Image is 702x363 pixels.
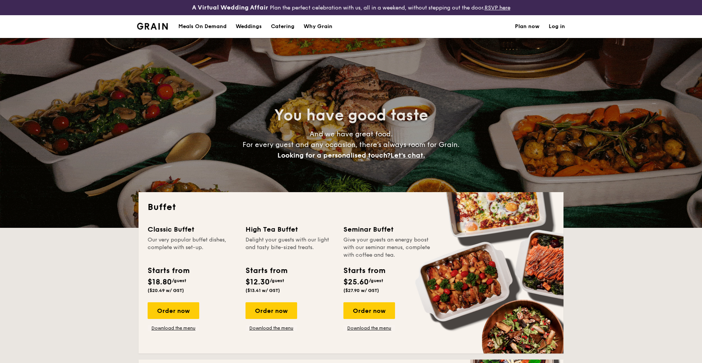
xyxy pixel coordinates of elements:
[246,288,280,293] span: ($13.41 w/ GST)
[192,3,268,12] h4: A Virtual Wedding Affair
[343,325,395,331] a: Download the menu
[137,23,168,30] a: Logotype
[246,302,297,319] div: Order now
[246,278,270,287] span: $12.30
[148,224,236,235] div: Classic Buffet
[369,278,383,283] span: /guest
[174,15,231,38] a: Meals On Demand
[246,224,334,235] div: High Tea Buffet
[132,3,570,12] div: Plan the perfect celebration with us, all in a weekend, without stepping out the door.
[266,15,299,38] a: Catering
[246,236,334,259] div: Delight your guests with our light and tasty bite-sized treats.
[343,224,432,235] div: Seminar Buffet
[271,15,294,38] h1: Catering
[148,288,184,293] span: ($20.49 w/ GST)
[343,236,432,259] div: Give your guests an energy boost with our seminar menus, complete with coffee and tea.
[148,265,189,276] div: Starts from
[137,23,168,30] img: Grain
[343,278,369,287] span: $25.60
[277,151,390,159] span: Looking for a personalised touch?
[390,151,425,159] span: Let's chat.
[485,5,510,11] a: RSVP here
[343,265,385,276] div: Starts from
[549,15,565,38] a: Log in
[270,278,284,283] span: /guest
[231,15,266,38] a: Weddings
[148,325,199,331] a: Download the menu
[172,278,186,283] span: /guest
[299,15,337,38] a: Why Grain
[304,15,332,38] div: Why Grain
[178,15,227,38] div: Meals On Demand
[148,278,172,287] span: $18.80
[148,201,554,213] h2: Buffet
[343,288,379,293] span: ($27.90 w/ GST)
[246,325,297,331] a: Download the menu
[343,302,395,319] div: Order now
[246,265,287,276] div: Starts from
[236,15,262,38] div: Weddings
[274,106,428,125] span: You have good taste
[148,236,236,259] div: Our very popular buffet dishes, complete with set-up.
[242,130,460,159] span: And we have great food. For every guest and any occasion, there’s always room for Grain.
[148,302,199,319] div: Order now
[515,15,540,38] a: Plan now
